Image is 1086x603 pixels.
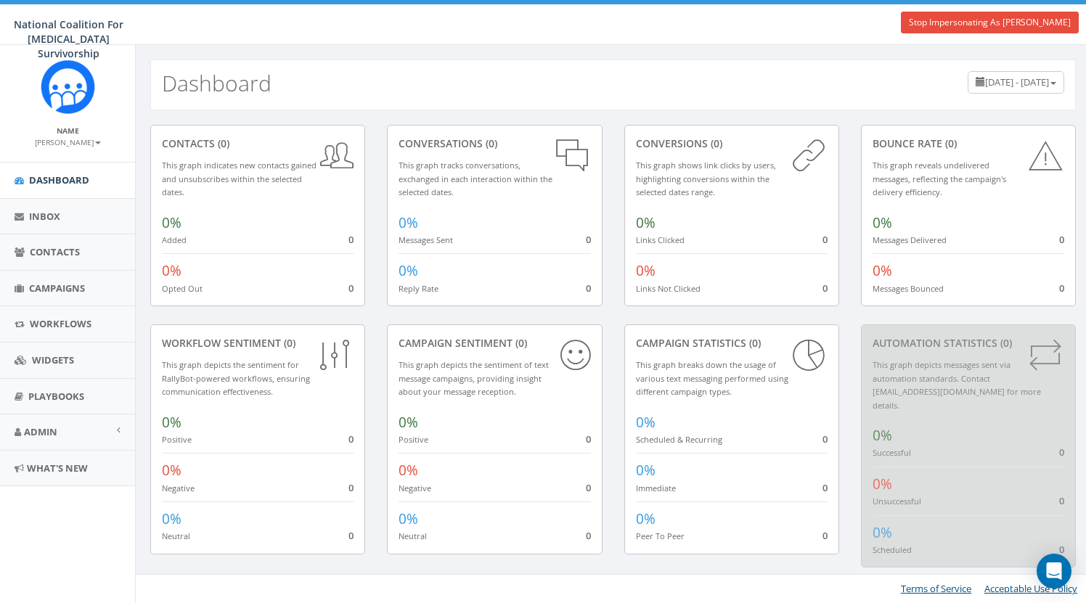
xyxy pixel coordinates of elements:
[281,336,295,350] span: (0)
[14,17,123,60] span: National Coalition For [MEDICAL_DATA] Survivorship
[586,432,591,446] span: 0
[636,509,656,528] span: 0%
[586,282,591,295] span: 0
[28,390,84,403] span: Playbooks
[873,336,1064,350] div: Automation Statistics
[873,426,892,445] span: 0%
[348,233,354,246] span: 0
[162,283,203,294] small: Opted Out
[162,261,181,280] span: 0%
[162,234,187,245] small: Added
[27,462,88,475] span: What's New
[1059,494,1064,507] span: 0
[586,529,591,542] span: 0
[985,75,1049,89] span: [DATE] - [DATE]
[636,336,828,350] div: Campaign Statistics
[35,135,101,148] a: [PERSON_NAME]
[997,336,1012,350] span: (0)
[873,496,921,506] small: Unsuccessful
[513,336,527,350] span: (0)
[30,317,91,330] span: Workflows
[873,136,1064,151] div: Bounce Rate
[901,12,1079,33] a: Stop Impersonating As [PERSON_NAME]
[636,461,656,480] span: 0%
[399,434,428,445] small: Positive
[901,582,971,595] a: Terms of Service
[636,283,701,294] small: Links Not Clicked
[399,359,549,397] small: This graph depicts the sentiment of text message campaigns, providing insight about your message ...
[162,160,317,197] small: This graph indicates new contacts gained and unsubscribes within the selected dates.
[35,137,101,147] small: [PERSON_NAME]
[873,447,911,458] small: Successful
[873,160,1006,197] small: This graph reveals undelivered messages, reflecting the campaign's delivery efficiency.
[483,136,497,150] span: (0)
[30,245,80,258] span: Contacts
[636,136,828,151] div: conversions
[399,336,590,350] div: Campaign Sentiment
[636,530,685,541] small: Peer To Peer
[1059,282,1064,295] span: 0
[399,136,590,151] div: conversations
[399,234,453,245] small: Messages Sent
[822,481,828,494] span: 0
[873,213,892,232] span: 0%
[41,60,95,114] img: Rally_Corp_Logo_1.png
[636,234,685,245] small: Links Clicked
[348,481,354,494] span: 0
[1059,543,1064,556] span: 0
[399,461,418,480] span: 0%
[746,336,761,350] span: (0)
[399,213,418,232] span: 0%
[636,413,656,432] span: 0%
[873,523,892,542] span: 0%
[873,475,892,493] span: 0%
[162,509,181,528] span: 0%
[399,283,438,294] small: Reply Rate
[348,282,354,295] span: 0
[399,530,427,541] small: Neutral
[636,261,656,280] span: 0%
[586,481,591,494] span: 0
[215,136,229,150] span: (0)
[708,136,722,150] span: (0)
[399,509,418,528] span: 0%
[162,213,181,232] span: 0%
[32,353,74,366] span: Widgets
[57,126,79,136] small: Name
[636,213,656,232] span: 0%
[162,483,195,493] small: Negative
[636,359,788,397] small: This graph breaks down the usage of various text messaging performed using different campaign types.
[636,483,676,493] small: Immediate
[1037,554,1071,588] div: Open Intercom Messenger
[822,529,828,542] span: 0
[822,432,828,446] span: 0
[399,160,552,197] small: This graph tracks conversations, exchanged in each interaction within the selected dates.
[822,233,828,246] span: 0
[399,483,431,493] small: Negative
[162,434,192,445] small: Positive
[873,261,892,280] span: 0%
[29,282,85,295] span: Campaigns
[873,234,947,245] small: Messages Delivered
[162,336,354,350] div: Workflow Sentiment
[162,530,190,541] small: Neutral
[162,461,181,480] span: 0%
[162,136,354,151] div: contacts
[24,425,57,438] span: Admin
[399,261,418,280] span: 0%
[1059,446,1064,459] span: 0
[636,434,722,445] small: Scheduled & Recurring
[162,413,181,432] span: 0%
[348,529,354,542] span: 0
[1059,233,1064,246] span: 0
[399,413,418,432] span: 0%
[873,544,912,555] small: Scheduled
[29,210,60,223] span: Inbox
[942,136,957,150] span: (0)
[586,233,591,246] span: 0
[873,359,1041,411] small: This graph depicts messages sent via automation standards. Contact [EMAIL_ADDRESS][DOMAIN_NAME] f...
[984,582,1077,595] a: Acceptable Use Policy
[162,359,310,397] small: This graph depicts the sentiment for RallyBot-powered workflows, ensuring communication effective...
[873,283,944,294] small: Messages Bounced
[348,432,354,446] span: 0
